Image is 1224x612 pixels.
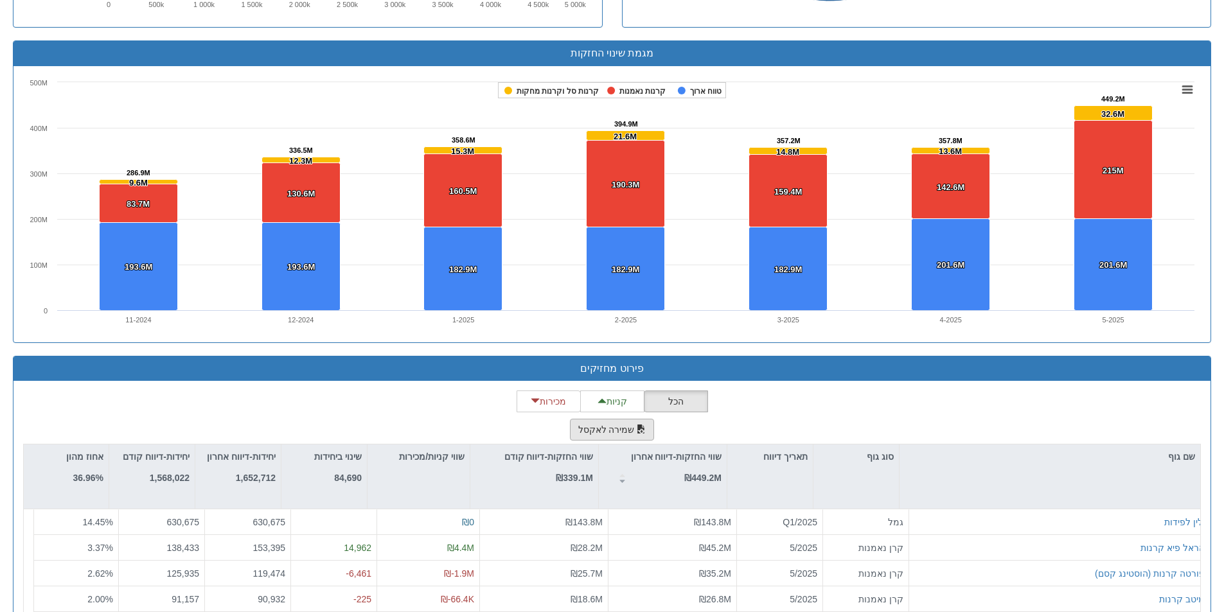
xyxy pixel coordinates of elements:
tspan: 9.6M [129,178,148,188]
p: שינוי ביחידות [314,450,362,464]
button: ילין לפידות [1164,516,1205,529]
p: יחידות-דיווח קודם [123,450,190,464]
tspan: 13.6M [939,146,962,156]
div: קרן נאמנות [828,541,903,554]
div: שם גוף [900,444,1200,469]
div: 125,935 [124,567,199,580]
strong: 36.96% [73,473,103,483]
text: 4-2025 [940,316,962,324]
div: 91,157 [124,593,199,606]
tspan: 83.7M [127,199,150,209]
div: Q1/2025 [742,516,817,529]
span: ₪-66.4K [441,594,474,604]
tspan: 358.6M [452,136,475,144]
p: אחוז מהון [66,450,103,464]
span: ₪25.7M [571,568,603,579]
tspan: 182.9M [774,265,802,274]
div: קרן נאמנות [828,593,903,606]
p: שווי החזקות-דיווח אחרון [631,450,722,464]
span: ₪28.2M [571,543,603,553]
text: 400M [30,125,48,132]
div: גמל [828,516,903,529]
div: סוג גוף [813,444,899,469]
text: 5-2025 [1102,316,1124,324]
tspan: 32.6M [1101,109,1124,119]
tspan: 182.9M [612,265,639,274]
tspan: 15.3M [451,146,474,156]
tspan: 190.3M [612,180,639,189]
tspan: 4 500k [528,1,549,8]
div: 90,932 [210,593,285,606]
tspan: טווח ארוך [690,87,722,96]
text: 11-2024 [125,316,151,324]
tspan: 201.6M [937,260,964,270]
div: 119,474 [210,567,285,580]
button: קניות [580,390,644,412]
span: ₪143.8M [694,517,731,527]
div: 153,395 [210,541,285,554]
div: 5/2025 [742,593,817,606]
text: 2-2025 [615,316,637,324]
tspan: 4 000k [479,1,501,8]
strong: 1,652,712 [236,473,276,483]
button: מכירות [517,390,581,412]
text: 0 [44,307,48,315]
tspan: 5 000k [564,1,586,8]
span: ₪26.8M [699,594,731,604]
span: ₪0 [462,517,474,527]
span: ₪143.8M [565,517,603,527]
tspan: קרנות נאמנות [619,87,666,96]
span: ₪4.4M [447,543,474,553]
tspan: 394.9M [614,120,638,128]
tspan: 286.9M [127,169,150,177]
span: ₪18.6M [571,594,603,604]
strong: ₪339.1M [556,473,593,483]
text: 1-2025 [452,316,474,324]
div: קרן נאמנות [828,567,903,580]
tspan: 357.8M [939,137,962,144]
strong: 1,568,022 [150,473,190,483]
p: שווי החזקות-דיווח קודם [504,450,593,464]
div: 5/2025 [742,541,817,554]
tspan: 160.5M [449,186,477,196]
div: 2.00 % [39,593,113,606]
button: שמירה לאקסל [570,419,655,441]
button: הראל פיא קרנות [1140,541,1205,554]
div: 3.37 % [39,541,113,554]
tspan: 1 000k [193,1,215,8]
tspan: 14.8M [776,147,799,157]
text: 100M [30,261,48,269]
div: -6,461 [296,567,371,580]
div: 630,675 [124,516,199,529]
span: ₪35.2M [699,568,731,579]
tspan: 1 500k [241,1,263,8]
text: 500M [30,79,48,87]
tspan: 193.6M [125,262,152,272]
span: ₪45.2M [699,543,731,553]
text: 200M [30,216,48,223]
div: 14.45 % [39,516,113,529]
div: 2.62 % [39,567,113,580]
tspan: 142.6M [937,182,964,192]
tspan: 130.6M [287,189,315,198]
p: יחידות-דיווח אחרון [207,450,276,464]
button: פורטה קרנות (הוסטינג קסם) [1095,567,1205,580]
tspan: 201.6M [1099,260,1127,270]
div: תאריך דיווח [727,444,813,469]
div: שווי קניות/מכירות [368,444,470,469]
button: הכל [644,390,708,412]
span: ₪-1.9M [444,568,474,579]
text: 3-2025 [777,316,799,324]
div: 5/2025 [742,567,817,580]
tspan: 193.6M [287,262,315,272]
div: -225 [296,593,371,606]
div: 138,433 [124,541,199,554]
tspan: 12.3M [289,156,312,166]
div: 14,962 [296,541,371,554]
div: 630,675 [210,516,285,529]
strong: 84,690 [334,473,362,483]
button: מיטב קרנות [1159,593,1205,606]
